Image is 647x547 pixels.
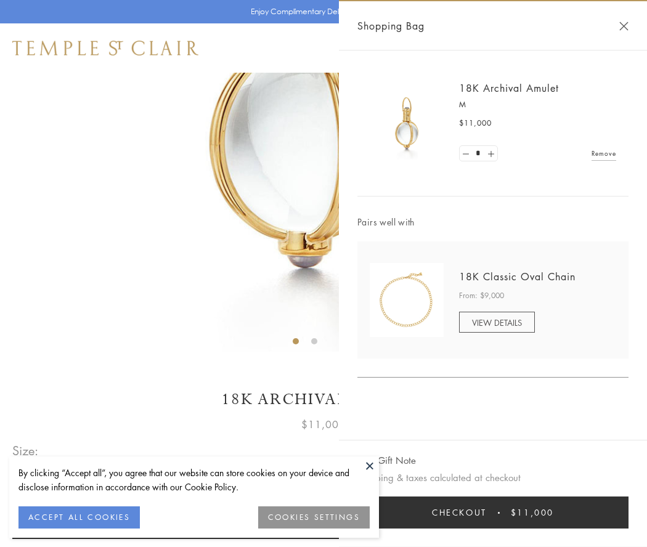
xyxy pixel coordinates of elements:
[12,440,39,461] span: Size:
[484,146,497,161] a: Set quantity to 2
[460,146,472,161] a: Set quantity to 0
[357,215,629,229] span: Pairs well with
[459,290,504,302] span: From: $9,000
[357,496,629,529] button: Checkout $11,000
[370,86,444,160] img: 18K Archival Amulet
[459,99,616,111] p: M
[251,6,391,18] p: Enjoy Complimentary Delivery & Returns
[12,389,635,410] h1: 18K Archival Amulet
[459,270,576,283] a: 18K Classic Oval Chain
[258,506,370,529] button: COOKIES SETTINGS
[459,81,559,95] a: 18K Archival Amulet
[370,263,444,337] img: N88865-OV18
[357,453,416,468] button: Add Gift Note
[511,506,554,519] span: $11,000
[12,41,198,55] img: Temple St. Clair
[301,416,346,432] span: $11,000
[472,317,522,328] span: VIEW DETAILS
[18,466,370,494] div: By clicking “Accept all”, you agree that our website can store cookies on your device and disclos...
[459,312,535,333] a: VIEW DETAILS
[357,18,425,34] span: Shopping Bag
[459,117,492,129] span: $11,000
[619,22,629,31] button: Close Shopping Bag
[357,470,629,485] p: Shipping & taxes calculated at checkout
[432,506,487,519] span: Checkout
[592,147,616,160] a: Remove
[18,506,140,529] button: ACCEPT ALL COOKIES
